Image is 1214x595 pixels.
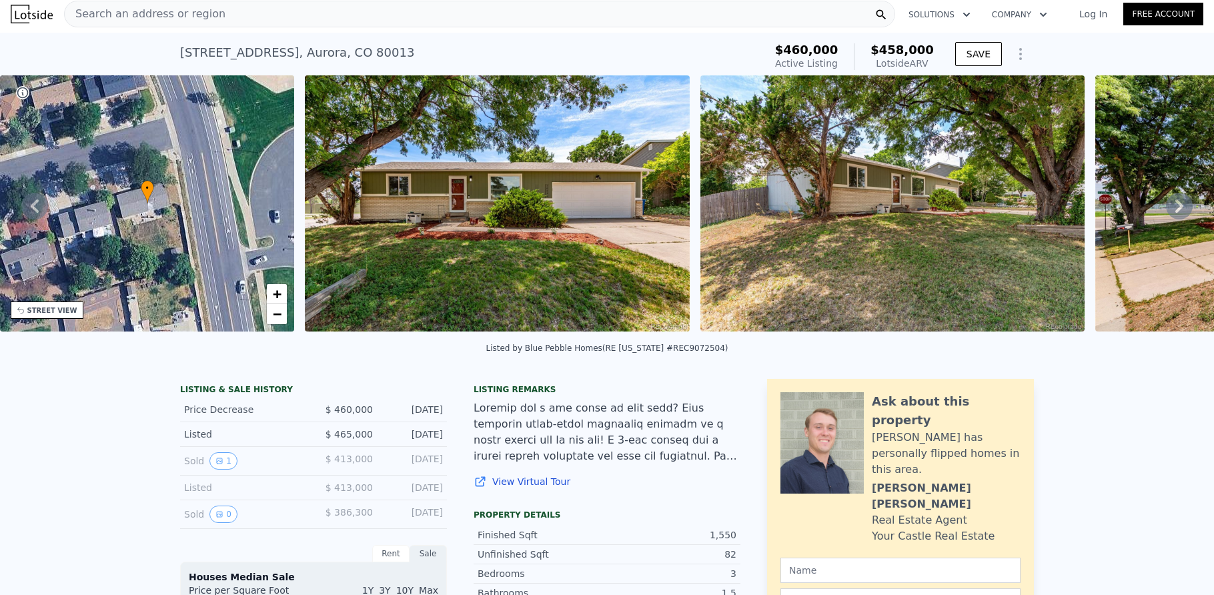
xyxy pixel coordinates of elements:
[981,3,1058,27] button: Company
[410,545,447,562] div: Sale
[486,344,728,353] div: Listed by Blue Pebble Homes (RE [US_STATE] #REC9072504)
[326,404,373,415] span: $ 460,000
[872,392,1021,430] div: Ask about this property
[478,567,607,580] div: Bedrooms
[607,528,736,542] div: 1,550
[775,43,838,57] span: $460,000
[267,284,287,304] a: Zoom in
[209,452,237,470] button: View historical data
[872,528,995,544] div: Your Castle Real Estate
[474,384,740,395] div: Listing remarks
[326,482,373,493] span: $ 413,000
[180,384,447,398] div: LISTING & SALE HISTORY
[184,452,303,470] div: Sold
[1063,7,1123,21] a: Log In
[180,43,414,62] div: [STREET_ADDRESS] , Aurora , CO 80013
[700,75,1085,332] img: Sale: 167410248 Parcel: 5724868
[384,428,443,441] div: [DATE]
[384,403,443,416] div: [DATE]
[209,506,237,523] button: View historical data
[11,5,53,23] img: Lotside
[775,58,838,69] span: Active Listing
[898,3,981,27] button: Solutions
[384,481,443,494] div: [DATE]
[478,548,607,561] div: Unfinished Sqft
[870,43,934,57] span: $458,000
[65,6,225,22] span: Search an address or region
[184,481,303,494] div: Listed
[184,428,303,441] div: Listed
[474,400,740,464] div: Loremip dol s ame conse ad elit sedd? Eius temporin utlab-etdol magnaaliq enimadm ve q nostr exer...
[1123,3,1203,25] a: Free Account
[273,306,281,322] span: −
[372,545,410,562] div: Rent
[1007,41,1034,67] button: Show Options
[955,42,1002,66] button: SAVE
[326,507,373,518] span: $ 386,300
[305,75,689,332] img: Sale: 167410248 Parcel: 5724868
[189,570,438,584] div: Houses Median Sale
[474,475,740,488] a: View Virtual Tour
[607,567,736,580] div: 3
[141,182,154,194] span: •
[326,454,373,464] span: $ 413,000
[872,430,1021,478] div: [PERSON_NAME] has personally flipped homes in this area.
[267,304,287,324] a: Zoom out
[384,506,443,523] div: [DATE]
[184,403,303,416] div: Price Decrease
[870,57,934,70] div: Lotside ARV
[474,510,740,520] div: Property details
[780,558,1021,583] input: Name
[141,180,154,203] div: •
[326,429,373,440] span: $ 465,000
[384,452,443,470] div: [DATE]
[872,512,967,528] div: Real Estate Agent
[872,480,1021,512] div: [PERSON_NAME] [PERSON_NAME]
[607,548,736,561] div: 82
[478,528,607,542] div: Finished Sqft
[27,306,77,316] div: STREET VIEW
[184,506,303,523] div: Sold
[273,285,281,302] span: +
